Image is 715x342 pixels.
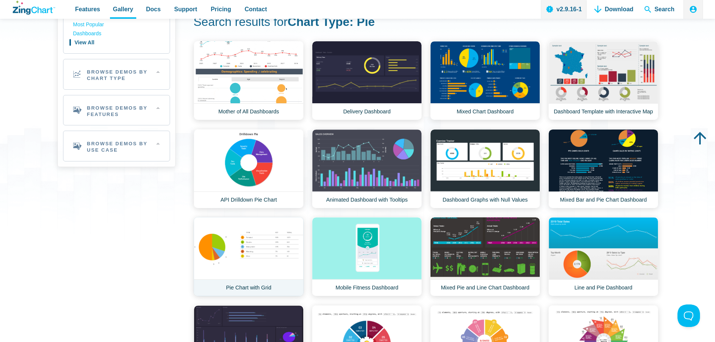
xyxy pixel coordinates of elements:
a: Mixed Pie and Line Chart Dashboard [430,217,540,296]
a: Mother of All Dashboards [194,41,304,120]
strong: Chart Type: Pie [288,15,375,29]
span: Contact [245,4,267,14]
h2: Browse Demos By Use Case [63,131,170,161]
span: Docs [146,4,161,14]
a: Mobile Fitness Dashboard [312,217,422,296]
a: Line and Pie Dashboard [548,217,658,296]
span: Gallery [113,4,133,14]
a: ZingChart Logo. Click to return to the homepage [13,1,55,15]
span: Features [75,4,100,14]
h2: Browse Demos By Chart Type [63,59,170,89]
a: Animated Dashboard with Tooltips [312,129,422,208]
a: Dashboard Template with Interactive Map [548,41,658,120]
a: Mixed Chart Dashboard [430,41,540,120]
a: Dashboards [73,29,160,38]
h2: Browse Demos By Features [63,95,170,125]
a: Dashboard Graphs with Null Values [430,129,540,208]
a: Most Popular [73,20,160,29]
span: Pricing [211,4,231,14]
iframe: Toggle Customer Support [677,304,700,327]
a: Pie Chart with Grid [194,217,304,296]
a: View All [73,38,160,47]
span: Support [174,4,197,14]
a: Mixed Bar and Pie Chart Dashboard [548,129,658,208]
h1: Search results for [194,14,658,31]
a: Delivery Dashboard [312,41,422,120]
a: API Drilldown Pie Chart [194,129,304,208]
